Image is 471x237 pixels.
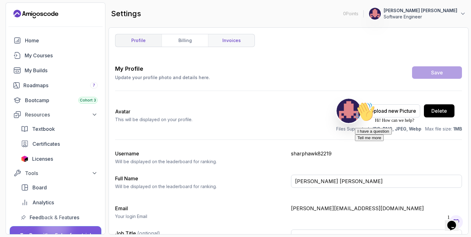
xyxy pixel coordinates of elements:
button: Save [412,66,462,79]
h2: settings [111,9,141,19]
p: [PERSON_NAME] [PERSON_NAME] [384,7,457,14]
a: invoices [208,34,255,47]
p: Files Supported: Max file size: [336,126,462,132]
div: Home [25,37,98,44]
a: billing [162,34,208,47]
button: user profile image[PERSON_NAME] [PERSON_NAME]Software Engineer [369,7,466,20]
a: profile [115,34,162,47]
img: user profile image [337,99,361,123]
a: roadmaps [10,79,101,92]
h3: My Profile [115,64,210,73]
p: Will be displayed on the leaderboard for ranking. [115,159,286,165]
button: Tools [10,168,101,179]
p: Your login Email [115,213,286,220]
div: Tools [25,169,98,177]
span: 7 [93,83,95,88]
span: (optional) [137,230,160,236]
span: Textbook [32,125,55,133]
a: licenses [17,153,101,165]
label: Job Title [115,230,160,236]
a: bootcamp [10,94,101,107]
p: [PERSON_NAME][EMAIL_ADDRESS][DOMAIN_NAME] [291,205,462,212]
div: 👋Hi! How can we help?I have a questionTell me more [2,2,115,42]
a: courses [10,49,101,62]
span: Feedback & Features [30,214,79,221]
a: builds [10,64,101,77]
h2: Avatar [115,108,192,115]
div: Bootcamp [25,97,98,104]
img: user profile image [369,8,381,20]
div: My Courses [25,52,98,59]
a: board [17,181,101,194]
p: Will be displayed on the leaderboard for ranking. [115,183,286,190]
span: Cohort 3 [80,98,96,103]
p: This will be displayed on your profile. [115,116,192,123]
a: home [10,34,101,47]
label: Full Name [115,175,138,182]
a: feedback [17,211,101,224]
p: sharphawk82219 [291,150,462,157]
h3: Email [115,205,286,212]
span: Certificates [32,140,60,148]
a: analytics [17,196,101,209]
span: Analytics [32,199,54,206]
span: Hi! How can we help? [2,19,62,23]
span: Licenses [32,155,53,163]
iframe: chat widget [445,212,465,231]
button: Tell me more [2,35,31,42]
img: :wave: [2,2,22,22]
div: Roadmaps [23,82,98,89]
a: certificates [17,138,101,150]
a: Landing page [13,9,58,19]
div: Resources [25,111,98,118]
div: Save [431,69,443,76]
label: Username [115,150,139,157]
p: Software Engineer [384,14,457,20]
img: jetbrains icon [21,156,28,162]
button: Resources [10,109,101,120]
span: Board [32,184,47,191]
input: Enter your full name [291,175,462,188]
p: Update your profile photo and details here. [115,74,210,81]
iframe: chat widget [352,99,465,209]
button: I have a question [2,29,39,35]
p: 0 Points [343,11,358,17]
div: My Builds [25,67,98,74]
a: textbook [17,123,101,135]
